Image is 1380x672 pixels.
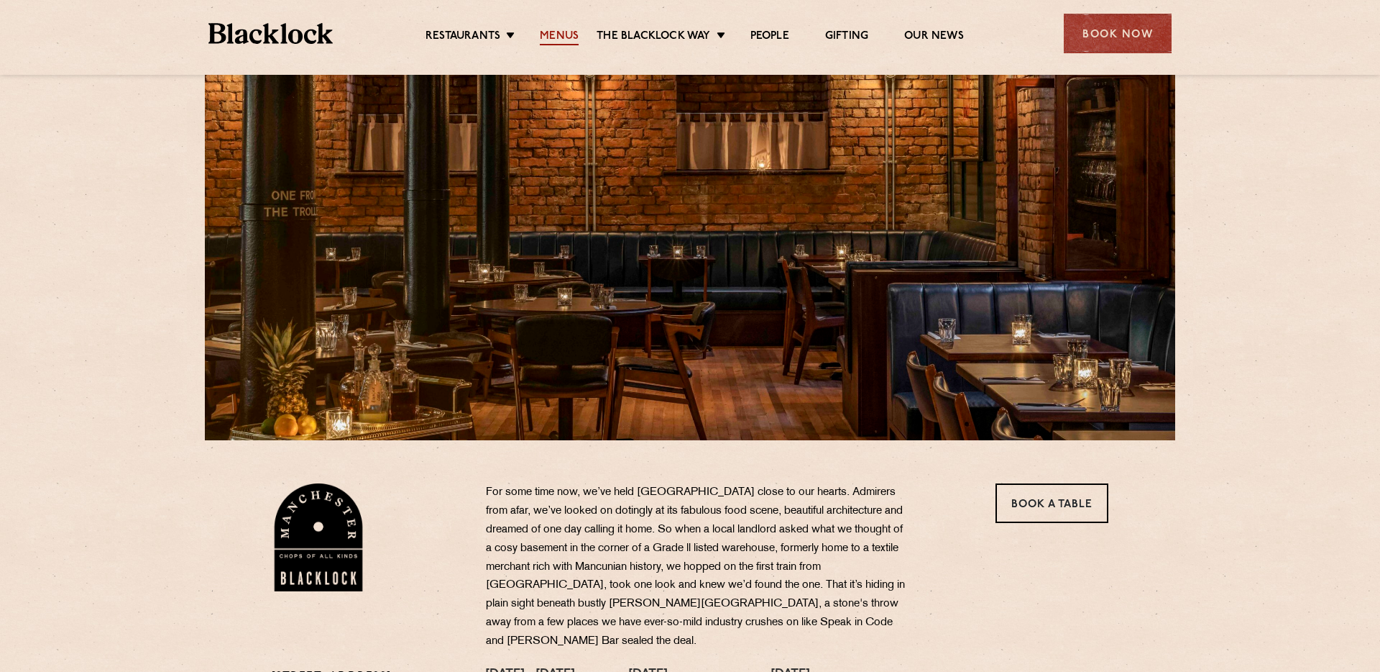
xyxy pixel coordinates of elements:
[208,23,333,44] img: BL_Textured_Logo-footer-cropped.svg
[425,29,500,45] a: Restaurants
[825,29,868,45] a: Gifting
[904,29,964,45] a: Our News
[1064,14,1172,53] div: Book Now
[540,29,579,45] a: Menus
[597,29,710,45] a: The Blacklock Way
[750,29,789,45] a: People
[486,483,910,651] p: For some time now, we’ve held [GEOGRAPHIC_DATA] close to our hearts. Admirers from afar, we’ve lo...
[272,483,366,591] img: BL_Manchester_Logo-bleed.png
[995,483,1108,523] a: Book a Table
